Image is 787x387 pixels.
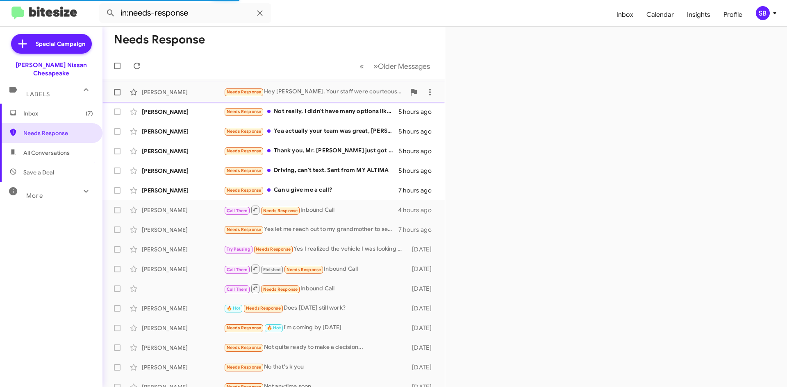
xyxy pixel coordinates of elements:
[756,6,770,20] div: SB
[142,324,224,332] div: [PERSON_NAME]
[640,3,680,27] a: Calendar
[142,108,224,116] div: [PERSON_NAME]
[142,167,224,175] div: [PERSON_NAME]
[142,344,224,352] div: [PERSON_NAME]
[224,127,398,136] div: Yea actually your team was great, [PERSON_NAME] listened to all my needs and concerns and was ver...
[398,206,438,214] div: 4 hours ago
[227,345,262,350] span: Needs Response
[142,226,224,234] div: [PERSON_NAME]
[142,363,224,371] div: [PERSON_NAME]
[224,166,398,175] div: Driving, can't text. Sent from MY ALTIMA
[368,58,435,75] button: Next
[227,188,262,193] span: Needs Response
[355,58,369,75] button: Previous
[408,245,438,253] div: [DATE]
[227,129,262,134] span: Needs Response
[224,264,408,274] div: Inbound Call
[227,168,262,173] span: Needs Response
[408,265,438,273] div: [DATE]
[26,192,43,199] span: More
[373,61,378,71] span: »
[610,3,640,27] a: Inbox
[227,306,241,311] span: 🔥 Hot
[227,109,262,114] span: Needs Response
[227,325,262,330] span: Needs Response
[263,267,281,272] span: Finished
[86,109,93,118] span: (7)
[227,364,262,370] span: Needs Response
[398,226,438,234] div: 7 hours ago
[408,363,438,371] div: [DATE]
[378,62,430,71] span: Older Messages
[142,265,224,273] div: [PERSON_NAME]
[717,3,749,27] a: Profile
[227,267,248,272] span: Call Them
[398,108,438,116] div: 5 hours ago
[142,304,224,312] div: [PERSON_NAME]
[224,362,408,372] div: No that's k you
[36,40,85,48] span: Special Campaign
[408,324,438,332] div: [DATE]
[227,208,248,213] span: Call Them
[256,247,291,252] span: Needs Response
[227,148,262,154] span: Needs Response
[142,88,224,96] div: [PERSON_NAME]
[359,61,364,71] span: «
[23,149,70,157] span: All Conversations
[287,267,321,272] span: Needs Response
[142,186,224,195] div: [PERSON_NAME]
[142,245,224,253] div: [PERSON_NAME]
[263,208,298,213] span: Needs Response
[142,206,224,214] div: [PERSON_NAME]
[680,3,717,27] a: Insights
[224,107,398,116] div: Not really, I didn't have many options like maybe even ev but they saying the banks wasn't approved
[246,306,281,311] span: Needs Response
[23,109,93,118] span: Inbox
[408,285,438,293] div: [DATE]
[224,283,408,294] div: Inbound Call
[26,91,50,98] span: Labels
[408,344,438,352] div: [DATE]
[267,325,281,330] span: 🔥 Hot
[224,205,398,215] div: Inbound Call
[355,58,435,75] nav: Page navigation example
[224,186,398,195] div: Can u give me a call?
[227,287,248,292] span: Call Them
[398,186,438,195] div: 7 hours ago
[398,127,438,136] div: 5 hours ago
[224,146,398,156] div: Thank you, Mr. [PERSON_NAME] just got new CRV. Thank you for your help.
[23,129,93,137] span: Needs Response
[114,33,205,46] h1: Needs Response
[23,168,54,177] span: Save a Deal
[749,6,778,20] button: SB
[398,167,438,175] div: 5 hours ago
[142,127,224,136] div: [PERSON_NAME]
[11,34,92,54] a: Special Campaign
[224,225,398,234] div: Yes let me reach out to my grandmother to see her availability since she would have to come with me
[99,3,271,23] input: Search
[227,227,262,232] span: Needs Response
[224,323,408,333] div: I'm coming by [DATE]
[142,147,224,155] div: [PERSON_NAME]
[224,244,408,254] div: Yes I realized the vehicle I was looking at was out of my price range
[227,247,250,252] span: Try Pausing
[224,87,405,97] div: Hey [PERSON_NAME]. Your staff were courteous and professional. Your Altima inventory was a bit li...
[398,147,438,155] div: 5 hours ago
[224,303,408,313] div: Does [DATE] still work?
[263,287,298,292] span: Needs Response
[408,304,438,312] div: [DATE]
[227,89,262,95] span: Needs Response
[224,343,408,352] div: Not quite ready to make a decision...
